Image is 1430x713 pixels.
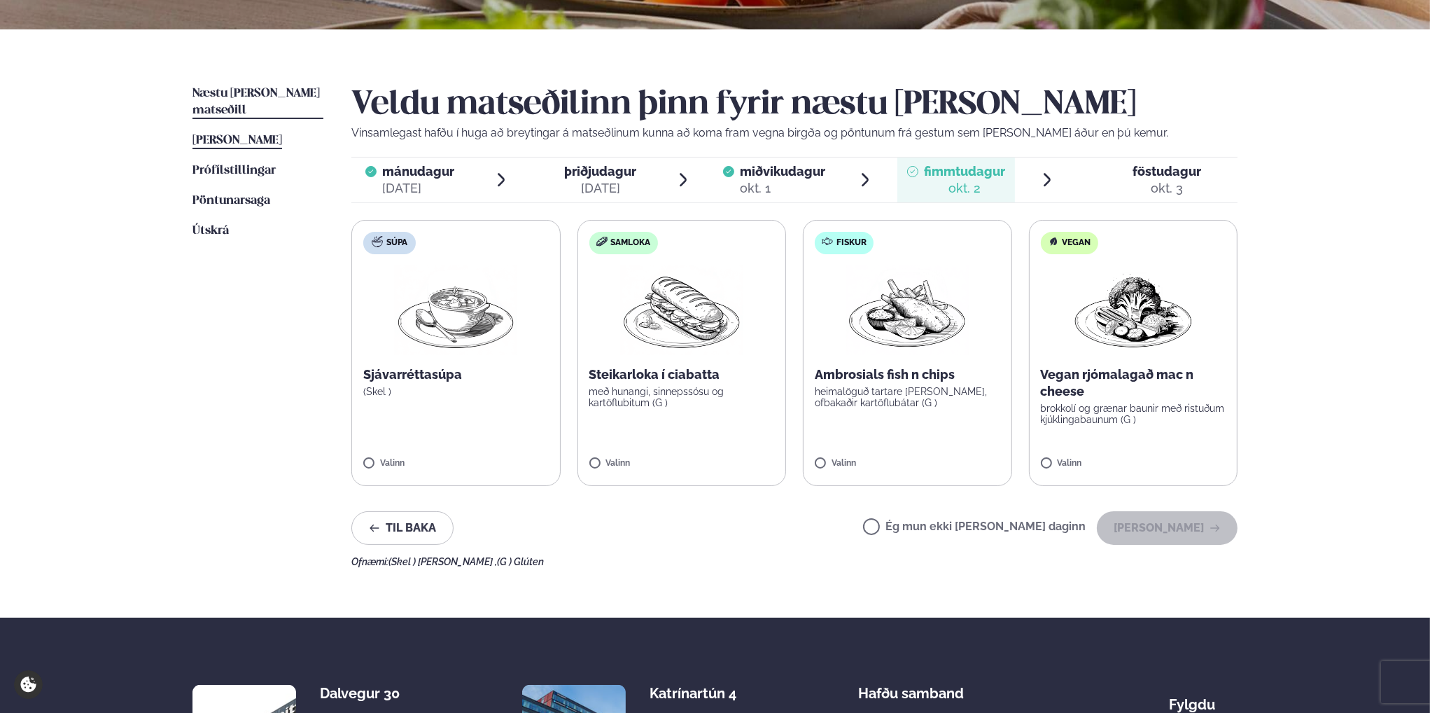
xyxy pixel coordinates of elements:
[351,125,1238,141] p: Vinsamlegast hafðu í huga að breytingar á matseðlinum kunna að koma fram vegna birgða og pöntunum...
[858,674,964,702] span: Hafðu samband
[924,164,1005,179] span: fimmtudagur
[192,165,276,176] span: Prófílstillingar
[846,265,969,355] img: Fish-Chips.png
[351,556,1238,567] div: Ofnæmi:
[1063,237,1091,249] span: Vegan
[836,237,867,249] span: Fiskur
[1041,366,1226,400] p: Vegan rjómalagað mac n cheese
[372,236,383,247] img: soup.svg
[611,237,651,249] span: Samloka
[596,237,608,247] img: sandwich-new-16px.svg
[589,386,775,408] p: með hunangi, sinnepssósu og kartöflubitum (G )
[192,134,282,146] span: [PERSON_NAME]
[363,366,549,383] p: Sjávarréttasúpa
[1072,265,1195,355] img: Vegan.png
[192,162,276,179] a: Prófílstillingar
[589,366,775,383] p: Steikarloka í ciabatta
[394,265,517,355] img: Soup.png
[620,265,743,355] img: Panini.png
[192,225,229,237] span: Útskrá
[924,180,1005,197] div: okt. 2
[192,88,320,116] span: Næstu [PERSON_NAME] matseðill
[382,180,454,197] div: [DATE]
[14,670,43,699] a: Cookie settings
[386,237,407,249] span: Súpa
[382,164,454,179] span: mánudagur
[1041,403,1226,425] p: brokkolí og grænar baunir með ristuðum kjúklingabaunum (G )
[192,85,323,119] a: Næstu [PERSON_NAME] matseðill
[1133,180,1201,197] div: okt. 3
[192,193,270,209] a: Pöntunarsaga
[192,223,229,240] a: Útskrá
[351,85,1238,125] h2: Veldu matseðilinn þinn fyrir næstu [PERSON_NAME]
[351,511,454,545] button: Til baka
[1048,236,1059,247] img: Vegan.svg
[740,164,825,179] span: miðvikudagur
[822,236,833,247] img: fish.svg
[564,164,636,179] span: þriðjudagur
[192,195,270,207] span: Pöntunarsaga
[1097,511,1238,545] button: [PERSON_NAME]
[192,132,282,149] a: [PERSON_NAME]
[740,180,825,197] div: okt. 1
[363,386,549,397] p: (Skel )
[388,556,497,567] span: (Skel ) [PERSON_NAME] ,
[650,685,761,702] div: Katrínartún 4
[320,685,431,702] div: Dalvegur 30
[497,556,544,567] span: (G ) Glúten
[1133,164,1201,179] span: föstudagur
[564,180,636,197] div: [DATE]
[815,386,1000,408] p: heimalöguð tartare [PERSON_NAME], ofbakaðir kartöflubátar (G )
[815,366,1000,383] p: Ambrosials fish n chips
